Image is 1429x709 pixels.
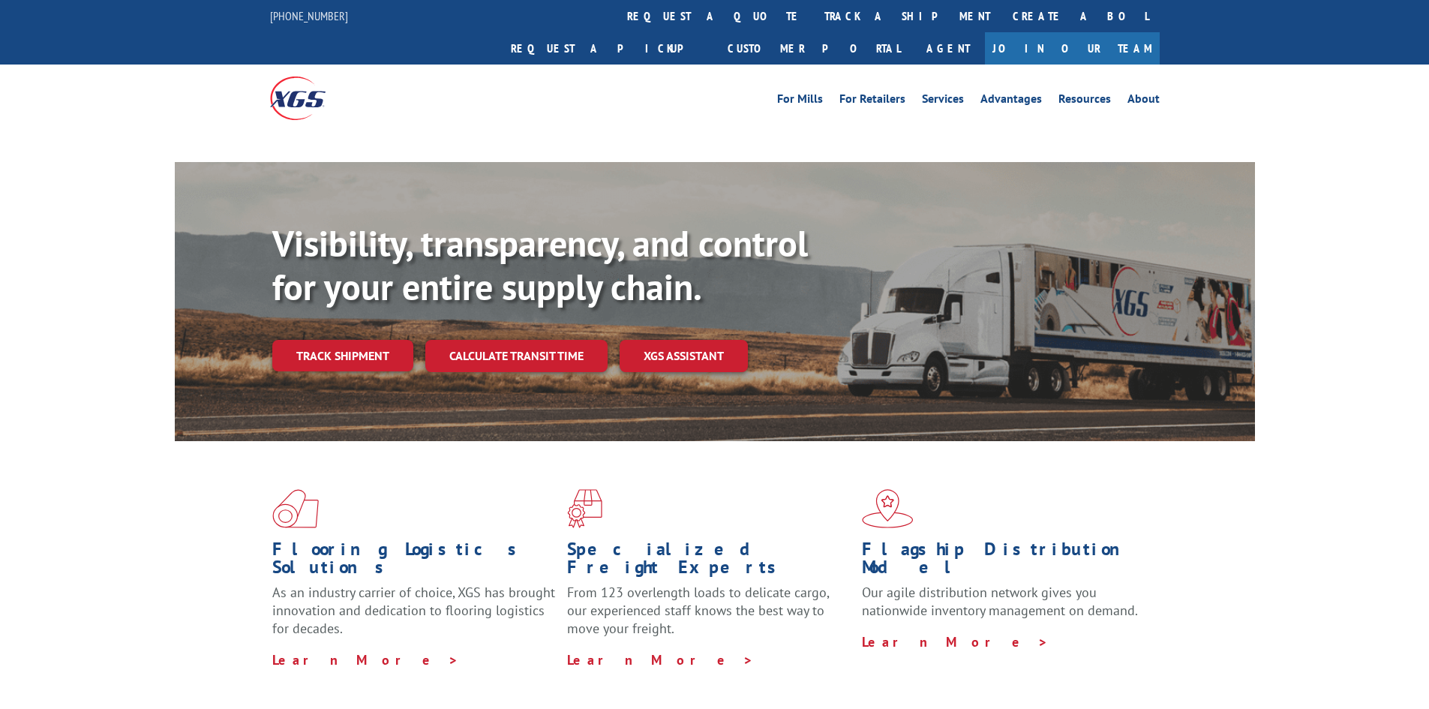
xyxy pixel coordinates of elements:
a: XGS ASSISTANT [620,340,748,372]
img: xgs-icon-focused-on-flooring-red [567,489,602,528]
img: xgs-icon-flagship-distribution-model-red [862,489,914,528]
span: Our agile distribution network gives you nationwide inventory management on demand. [862,584,1138,619]
a: Learn More > [862,633,1049,650]
a: About [1127,93,1160,110]
h1: Flagship Distribution Model [862,540,1145,584]
b: Visibility, transparency, and control for your entire supply chain. [272,220,808,310]
h1: Specialized Freight Experts [567,540,851,584]
a: Advantages [980,93,1042,110]
h1: Flooring Logistics Solutions [272,540,556,584]
span: As an industry carrier of choice, XGS has brought innovation and dedication to flooring logistics... [272,584,555,637]
img: xgs-icon-total-supply-chain-intelligence-red [272,489,319,528]
a: Services [922,93,964,110]
p: From 123 overlength loads to delicate cargo, our experienced staff knows the best way to move you... [567,584,851,650]
a: [PHONE_NUMBER] [270,8,348,23]
a: For Retailers [839,93,905,110]
a: For Mills [777,93,823,110]
a: Track shipment [272,340,413,371]
a: Learn More > [567,651,754,668]
a: Learn More > [272,651,459,668]
a: Calculate transit time [425,340,608,372]
a: Resources [1058,93,1111,110]
a: Request a pickup [500,32,716,65]
a: Customer Portal [716,32,911,65]
a: Agent [911,32,985,65]
a: Join Our Team [985,32,1160,65]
